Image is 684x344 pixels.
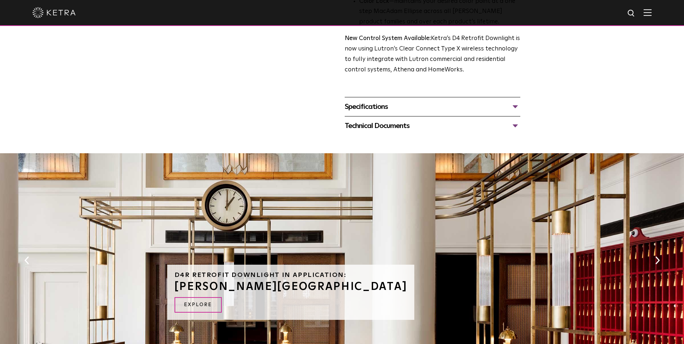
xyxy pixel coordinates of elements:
[345,34,520,75] p: Ketra’s D4 Retrofit Downlight is now using Lutron’s Clear Connect Type X wireless technology to f...
[175,272,407,278] h6: D4R Retrofit Downlight in Application:
[23,256,30,265] button: Previous
[175,281,407,292] h3: [PERSON_NAME][GEOGRAPHIC_DATA]
[654,256,661,265] button: Next
[644,9,652,16] img: Hamburger%20Nav.svg
[627,9,636,18] img: search icon
[345,101,520,113] div: Specifications
[175,297,222,313] a: EXPLORE
[32,7,76,18] img: ketra-logo-2019-white
[345,35,431,41] strong: New Control System Available:
[345,120,520,132] div: Technical Documents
